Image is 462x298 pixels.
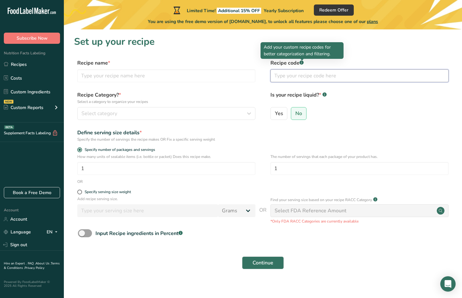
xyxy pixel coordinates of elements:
[77,91,255,105] label: Recipe Category?
[77,59,255,67] label: Recipe name
[367,19,378,25] span: plans
[77,154,255,160] p: How many units of sealable items (i.e. bottle or packet) Does this recipe make.
[270,69,449,82] input: Type your recipe code here
[4,33,60,44] button: Subscribe Now
[4,187,60,198] a: Book a Free Demo
[264,8,304,14] span: Yearly Subscription
[81,110,117,117] span: Select category
[4,261,27,266] a: Hire an Expert .
[4,104,43,111] div: Custom Reports
[85,190,131,194] div: Specify serving size weight
[148,18,378,25] span: You are using the free demo version of [DOMAIN_NAME], to unlock all features please choose one of...
[77,137,255,142] div: Specify the number of servings the recipe makes OR Fix a specific serving weight
[47,228,60,236] div: EN
[4,280,60,288] div: Powered By FoodLabelMaker © 2025 All Rights Reserved
[295,110,302,117] span: No
[319,7,348,13] span: Redeem Offer
[259,206,267,224] span: OR
[28,261,35,266] a: FAQ .
[77,99,255,105] p: Select a category to organize your recipes
[77,196,255,202] p: Add recipe serving size.
[74,35,452,49] h1: Set up your recipe
[217,8,261,14] span: Additional 15% OFF
[275,110,283,117] span: Yes
[270,218,449,224] p: *Only FDA RACC Categories are currently available
[270,91,449,105] label: Is your recipe liquid?
[275,207,346,215] div: Select FDA Reference Amount
[270,197,372,203] p: Find your serving size based on your recipe RACC Category
[270,154,449,160] p: The number of servings that each package of your product has.
[77,69,255,82] input: Type your recipe name here
[270,59,449,67] label: Recipe code
[172,6,304,14] div: Limited Time!
[253,259,273,267] span: Continue
[4,125,14,129] div: BETA
[4,261,60,270] a: Terms & Conditions .
[25,266,44,270] a: Privacy Policy
[4,100,13,104] div: NEW
[77,204,218,217] input: Type your serving size here
[17,35,48,42] span: Subscribe Now
[314,4,354,16] button: Redeem Offer
[35,261,51,266] a: About Us .
[82,147,155,152] span: Specify number of packages and servings
[77,179,83,184] div: OR
[95,230,183,237] div: Input Recipe ingredients in Percent
[4,226,31,238] a: Language
[264,44,340,57] p: Add your custom recipe codes for better categorization and filtering.
[440,276,456,292] div: Open Intercom Messenger
[77,107,255,120] button: Select category
[77,129,255,137] div: Define serving size details
[242,256,284,269] button: Continue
